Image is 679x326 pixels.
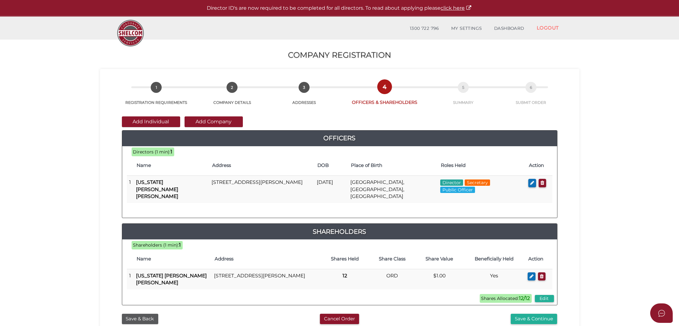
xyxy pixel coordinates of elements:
[299,82,310,93] span: 3
[511,314,557,324] button: Save & Continue
[528,256,549,262] h4: Action
[488,22,530,35] a: DASHBOARD
[209,176,314,203] td: [STREET_ADDRESS][PERSON_NAME]
[342,273,347,279] b: 12
[122,314,158,324] button: Save & Back
[127,269,134,289] td: 1
[341,88,428,105] a: 4OFFICERS & SHAREHOLDERS
[136,273,207,286] b: [US_STATE] [PERSON_NAME] [PERSON_NAME]
[114,17,147,50] img: Logo
[441,5,472,11] a: click here
[379,81,390,92] span: 4
[317,163,345,168] h4: DOB
[348,176,438,203] td: [GEOGRAPHIC_DATA], [GEOGRAPHIC_DATA], [GEOGRAPHIC_DATA]
[122,133,557,143] a: Officers
[372,256,413,262] h4: Share Class
[458,82,469,93] span: 5
[525,82,536,93] span: 6
[465,179,490,186] span: Secretary
[116,89,197,105] a: 1REGISTRATION REQUIREMENTS
[650,303,673,323] button: Open asap
[133,149,171,155] span: Directors (1 min):
[212,163,311,168] h4: Address
[122,116,180,127] button: Add Individual
[137,256,208,262] h4: Name
[519,295,530,301] b: 12/12
[267,89,341,105] a: 3ADDRESSES
[466,256,522,262] h4: Beneficially Held
[171,149,173,155] b: 1
[137,163,206,168] h4: Name
[351,163,435,168] h4: Place of Birth
[227,82,238,93] span: 2
[369,269,416,289] td: ORD
[16,5,663,12] p: Director ID's are now required to be completed for all directors. To read about applying please
[320,314,359,324] button: Cancel Order
[127,176,134,203] td: 1
[440,179,463,186] span: Director
[122,227,557,237] a: Shareholders
[480,294,532,303] span: Shares Allocated:
[314,176,348,203] td: [DATE]
[529,163,549,168] h4: Action
[404,22,445,35] a: 1300 722 796
[441,163,523,168] h4: Roles Held
[197,89,267,105] a: 2COMPANY DETAILS
[416,269,463,289] td: $1.00
[445,22,488,35] a: MY SETTINGS
[324,256,366,262] h4: Shares Held
[530,21,565,34] a: LOGOUT
[215,256,318,262] h4: Address
[535,295,554,302] button: Edit
[440,187,475,193] span: Public Officer
[428,89,499,105] a: 5SUMMARY
[463,269,525,289] td: Yes
[185,116,243,127] button: Add Company
[133,242,179,248] span: Shareholders (1 min):
[212,269,321,289] td: [STREET_ADDRESS][PERSON_NAME]
[499,89,563,105] a: 6SUBMIT ORDER
[419,256,460,262] h4: Share Value
[136,179,179,199] b: [US_STATE] [PERSON_NAME] [PERSON_NAME]
[151,82,162,93] span: 1
[179,242,181,248] b: 1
